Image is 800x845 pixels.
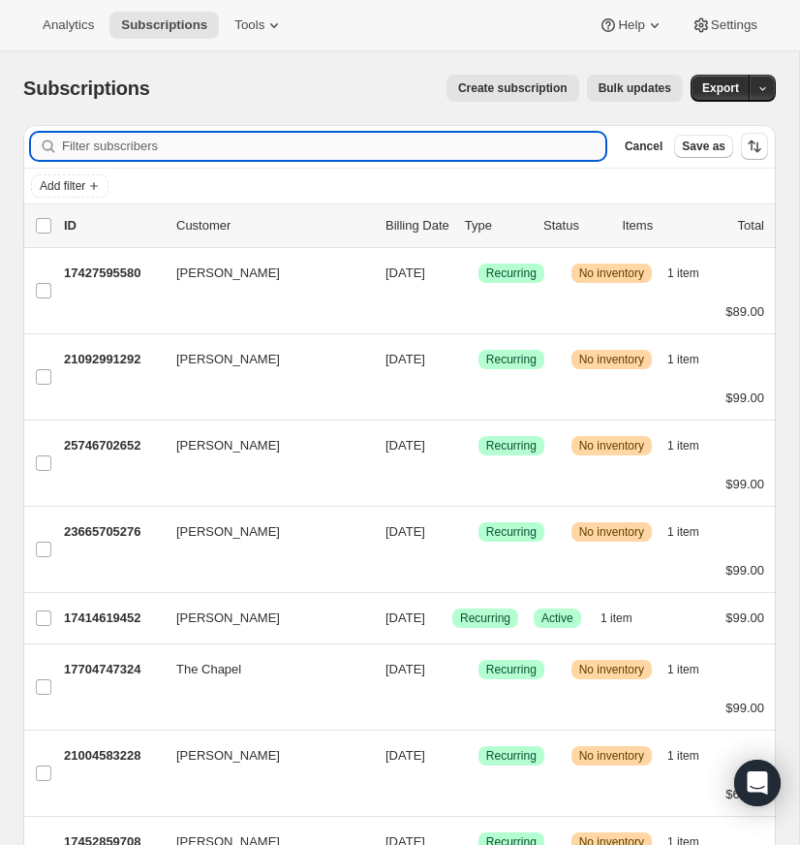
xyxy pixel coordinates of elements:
div: 17414619452[PERSON_NAME][DATE]SuccessRecurringSuccessActive1 item$99.00 [64,605,764,632]
div: 21004583228[PERSON_NAME][DATE]SuccessRecurringWarningNo inventory1 item$69.00 [64,742,764,804]
button: Export [691,75,751,102]
span: [PERSON_NAME] [176,436,280,455]
button: 1 item [667,518,721,546]
span: Add filter [40,178,85,194]
button: [PERSON_NAME] [165,516,358,548]
p: Billing Date [385,216,449,235]
p: 21004583228 [64,746,161,766]
span: [DATE] [385,438,425,453]
span: [DATE] [385,610,425,625]
span: $99.00 [725,477,764,491]
span: Recurring [486,748,537,764]
span: [PERSON_NAME] [176,609,280,628]
span: 1 item [667,438,699,454]
p: 17704747324 [64,660,161,679]
span: Recurring [486,352,537,367]
span: Save as [682,139,725,154]
span: [DATE] [385,524,425,539]
button: 1 item [667,346,721,373]
p: 23665705276 [64,522,161,542]
span: No inventory [579,352,644,367]
div: 17427595580[PERSON_NAME][DATE]SuccessRecurringWarningNo inventory1 item$89.00 [64,260,764,322]
div: Type [465,216,528,235]
span: Recurring [486,438,537,454]
span: Recurring [486,266,537,281]
button: Sort the results [741,133,768,160]
span: Active [541,610,573,626]
span: $99.00 [725,563,764,578]
button: Add filter [31,174,108,198]
button: [PERSON_NAME] [165,430,358,461]
span: Help [618,17,644,33]
span: No inventory [579,266,644,281]
span: 1 item [667,662,699,677]
p: Total [738,216,764,235]
span: Recurring [486,524,537,540]
button: 1 item [667,260,721,287]
span: No inventory [579,662,644,677]
span: 1 item [600,610,632,626]
button: Settings [680,12,769,39]
button: Cancel [617,135,670,158]
button: Subscriptions [109,12,219,39]
div: 21092991292[PERSON_NAME][DATE]SuccessRecurringWarningNo inventory1 item$99.00 [64,346,764,408]
span: [DATE] [385,748,425,763]
div: Items [622,216,685,235]
span: [PERSON_NAME] [176,522,280,542]
span: No inventory [579,438,644,454]
span: Bulk updates [599,80,671,96]
p: Status [543,216,606,235]
p: Customer [176,216,370,235]
span: Recurring [460,610,510,626]
span: 1 item [667,524,699,540]
span: The Chapel [176,660,241,679]
span: Settings [711,17,757,33]
span: No inventory [579,524,644,540]
span: [PERSON_NAME] [176,746,280,766]
p: ID [64,216,161,235]
button: 1 item [667,432,721,459]
span: Subscriptions [23,78,150,99]
span: $99.00 [725,391,764,405]
button: 1 item [667,742,721,769]
button: Bulk updates [587,75,683,102]
div: 17704747324The Chapel[DATE]SuccessRecurringWarningNo inventory1 item$99.00 [64,656,764,718]
button: Help [587,12,675,39]
button: The Chapel [165,654,358,685]
span: [PERSON_NAME] [176,350,280,369]
button: Tools [223,12,295,39]
div: IDCustomerBilling DateTypeStatusItemsTotal [64,216,764,235]
span: $89.00 [725,304,764,319]
button: Analytics [31,12,106,39]
p: 25746702652 [64,436,161,455]
span: Analytics [43,17,94,33]
span: Recurring [486,662,537,677]
div: 25746702652[PERSON_NAME][DATE]SuccessRecurringWarningNo inventory1 item$99.00 [64,432,764,494]
button: 1 item [667,656,721,683]
span: Subscriptions [121,17,207,33]
span: $69.00 [725,787,764,801]
span: [DATE] [385,662,425,676]
span: [DATE] [385,266,425,280]
button: Create subscription [446,75,579,102]
div: 23665705276[PERSON_NAME][DATE]SuccessRecurringWarningNo inventory1 item$99.00 [64,518,764,580]
span: $99.00 [725,610,764,625]
span: 1 item [667,748,699,764]
input: Filter subscribers [62,133,605,160]
button: [PERSON_NAME] [165,603,358,634]
p: 21092991292 [64,350,161,369]
span: [PERSON_NAME] [176,264,280,283]
span: Cancel [625,139,662,154]
p: 17427595580 [64,264,161,283]
span: No inventory [579,748,644,764]
button: [PERSON_NAME] [165,258,358,289]
button: 1 item [600,605,654,632]
span: [DATE] [385,352,425,366]
span: 1 item [667,266,699,281]
span: Create subscription [458,80,568,96]
button: Save as [674,135,733,158]
button: [PERSON_NAME] [165,740,358,771]
span: Export [702,80,739,96]
div: Open Intercom Messenger [734,760,781,806]
span: 1 item [667,352,699,367]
